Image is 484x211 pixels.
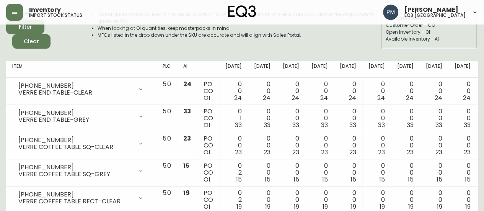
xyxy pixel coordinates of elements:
[404,7,458,13] span: [PERSON_NAME]
[283,162,299,183] div: 0 0
[426,135,442,156] div: 0 0
[426,81,442,101] div: 0 0
[292,148,299,157] span: 23
[391,61,420,78] th: [DATE]
[292,121,299,129] span: 33
[248,61,277,78] th: [DATE]
[408,175,414,184] span: 15
[204,162,213,183] div: PO CO
[283,81,299,101] div: 0 0
[18,191,133,198] div: [PHONE_NUMBER]
[204,135,213,156] div: PO CO
[235,121,242,129] span: 33
[254,81,271,101] div: 0 0
[156,159,177,186] td: 5.0
[397,81,414,101] div: 0 0
[29,7,61,13] span: Inventory
[368,81,385,101] div: 0 0
[18,110,133,116] div: [PHONE_NUMBER]
[283,108,299,129] div: 0 0
[454,108,471,129] div: 0 0
[6,61,156,78] th: Item
[18,164,133,171] div: [PHONE_NUMBER]
[464,121,471,129] span: 33
[265,175,271,184] span: 15
[378,121,385,129] span: 33
[12,34,51,49] button: Clear
[6,20,44,34] button: Filter
[420,61,448,78] th: [DATE]
[225,81,242,101] div: 0 0
[383,5,398,20] img: 0a7c5790205149dfd4c0ba0a3a48f705
[12,190,150,206] div: [PHONE_NUMBER]VERRE COFFEE TABLE RECT-CLEAR
[311,162,328,183] div: 0 0
[386,29,473,36] div: Open Inventory - OI
[234,93,242,102] span: 24
[283,190,299,210] div: 0 0
[334,61,362,78] th: [DATE]
[448,61,477,78] th: [DATE]
[404,13,466,18] h5: eq3 [GEOGRAPHIC_DATA]
[368,190,385,210] div: 0 0
[156,61,177,78] th: PLC
[397,162,414,183] div: 0 0
[311,108,328,129] div: 0 0
[225,190,242,210] div: 0 2
[437,202,442,211] span: 19
[156,105,177,132] td: 5.0
[183,161,189,170] span: 15
[426,190,442,210] div: 0 0
[320,93,328,102] span: 24
[362,61,391,78] th: [DATE]
[183,134,191,143] span: 23
[380,202,385,211] span: 19
[183,107,191,116] span: 33
[340,108,356,129] div: 0 0
[322,202,328,211] span: 19
[18,89,133,96] div: VERRE END TABLE-CLEAR
[264,121,271,129] span: 33
[407,148,414,157] span: 23
[219,61,248,78] th: [DATE]
[292,93,299,102] span: 24
[454,135,471,156] div: 0 0
[12,135,150,152] div: [PHONE_NUMBER]VERRE COFFEE TABLE SQ-CLEAR
[386,36,473,43] div: Available Inventory - AI
[340,190,356,210] div: 0 0
[454,81,471,101] div: 0 0
[156,78,177,105] td: 5.0
[349,121,356,129] span: 33
[228,5,256,18] img: logo
[463,93,471,102] span: 24
[465,202,471,211] span: 19
[435,148,442,157] span: 23
[349,148,356,157] span: 23
[397,190,414,210] div: 0 0
[407,121,414,129] span: 33
[263,93,271,102] span: 24
[283,135,299,156] div: 0 0
[236,202,242,211] span: 19
[294,202,299,211] span: 19
[18,144,133,150] div: VERRE COFFEE TABLE SQ-CLEAR
[18,137,133,144] div: [PHONE_NUMBER]
[235,148,242,157] span: 23
[12,162,150,179] div: [PHONE_NUMBER]VERRE COFFEE TABLE SQ-GREY
[254,190,271,210] div: 0 0
[340,81,356,101] div: 0 0
[436,175,442,184] span: 15
[265,202,271,211] span: 19
[406,93,414,102] span: 24
[293,175,299,184] span: 15
[350,175,356,184] span: 15
[18,82,133,89] div: [PHONE_NUMBER]
[465,175,471,184] span: 15
[98,25,381,32] li: When looking at OI quantities, keep masterpacks in mind.
[225,108,242,129] div: 0 1
[18,171,133,178] div: VERRE COFFEE TABLE SQ-GREY
[18,198,133,205] div: VERRE COFFEE TABLE RECT-CLEAR
[277,61,305,78] th: [DATE]
[434,93,442,102] span: 24
[236,175,242,184] span: 15
[454,162,471,183] div: 0 0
